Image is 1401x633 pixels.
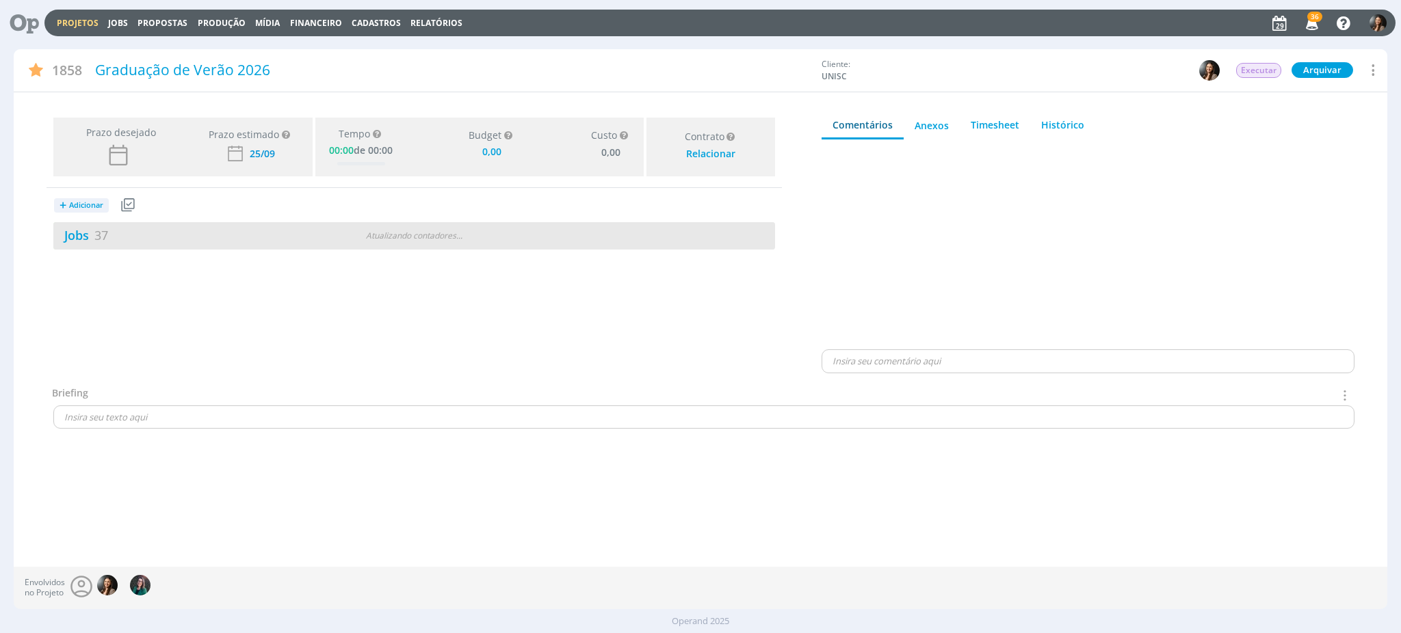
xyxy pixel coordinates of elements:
[822,70,924,83] span: UNISC
[53,222,775,250] a: Jobs37Atualizando contadores..
[329,142,393,157] div: de 00:00
[286,18,346,29] button: Financeiro
[298,230,532,242] div: Atualizando contadores
[198,17,246,29] a: Produção
[25,578,65,597] span: Envolvidos no Projeto
[822,58,1151,83] div: Cliente:
[255,17,280,29] a: Mídia
[108,17,128,29] a: Jobs
[329,144,354,157] span: 00:00
[596,142,626,161] div: 0,00
[1199,59,1220,81] button: B
[90,55,815,86] div: Graduação de Verão 2026
[194,18,250,29] button: Produção
[960,112,1030,137] a: Timesheet
[54,198,109,213] button: +Adicionar
[69,201,103,210] span: Adicionar
[290,17,342,29] a: Financeiro
[138,17,187,29] span: Propostas
[1297,11,1325,36] button: 36
[97,575,118,595] img: B
[53,227,108,243] a: Jobs
[406,18,467,29] button: Relatórios
[209,127,279,142] div: Prazo estimado
[60,198,66,213] span: +
[591,130,631,142] div: Custo
[81,125,156,139] span: Prazo desejado
[686,148,735,160] div: Relacionar
[1199,60,1220,81] img: B
[469,130,515,142] div: Budget
[130,575,150,595] img: R
[685,131,738,143] div: Contrato
[1236,63,1281,78] span: Executar
[458,230,460,241] span: .
[352,17,401,29] span: Cadastros
[104,18,132,29] button: Jobs
[53,193,118,217] button: +Adicionar
[822,112,904,139] a: Comentários
[57,17,99,29] a: Projetos
[1369,11,1387,35] button: B
[250,149,275,159] div: 25/09
[1235,62,1282,79] button: Executar
[53,18,103,29] button: Projetos
[348,18,405,29] button: Cadastros
[1030,112,1095,137] a: Histórico
[1292,62,1353,78] button: Arquivar
[1370,14,1387,31] img: B
[52,60,82,80] span: 1858
[339,129,370,140] span: Tempo
[1307,12,1322,22] span: 36
[410,17,462,29] a: Relatórios
[915,118,949,133] div: Anexos
[133,18,192,29] button: Propostas
[94,227,108,243] span: 37
[460,230,462,241] span: .
[251,18,284,29] button: Mídia
[52,386,88,405] div: Briefing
